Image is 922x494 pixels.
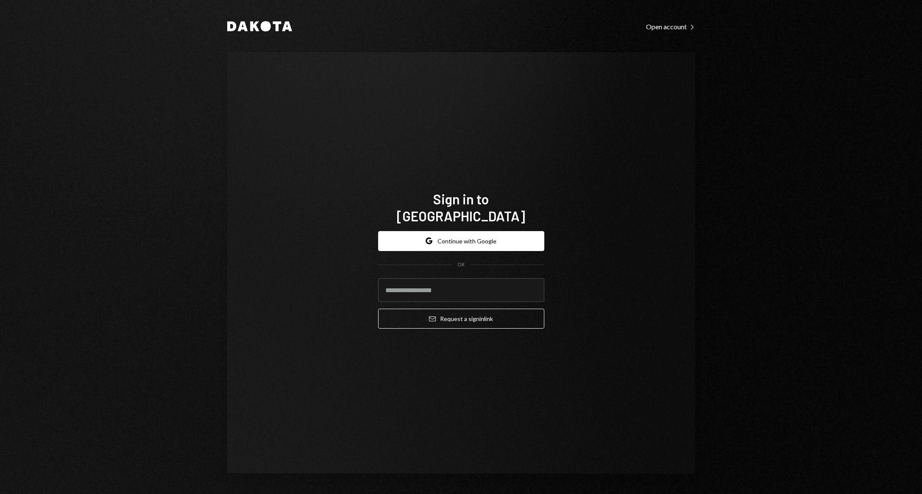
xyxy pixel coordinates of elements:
button: Request a signinlink [378,309,544,329]
button: Continue with Google [378,231,544,251]
h1: Sign in to [GEOGRAPHIC_DATA] [378,190,544,224]
div: OR [457,261,465,268]
a: Open account [646,22,695,31]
